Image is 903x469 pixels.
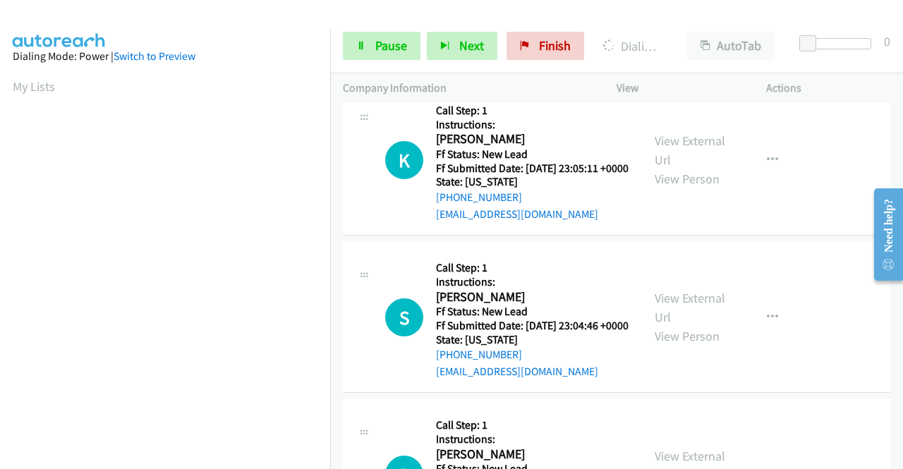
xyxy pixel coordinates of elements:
a: [EMAIL_ADDRESS][DOMAIN_NAME] [436,365,598,378]
a: [PHONE_NUMBER] [436,348,522,361]
div: 0 [884,32,890,51]
div: Delay between calls (in seconds) [806,38,871,49]
h5: State: [US_STATE] [436,175,629,189]
h5: State: [US_STATE] [436,333,629,347]
button: AutoTab [687,32,775,60]
h5: Instructions: [436,118,629,132]
p: Dialing [PERSON_NAME] [603,37,662,56]
a: Switch to Preview [114,49,195,63]
p: View [617,80,741,97]
h5: Ff Submitted Date: [DATE] 23:04:46 +0000 [436,319,629,333]
a: Pause [343,32,420,60]
a: [PHONE_NUMBER] [436,190,522,204]
h5: Instructions: [436,432,629,446]
h5: Ff Status: New Lead [436,305,629,319]
p: Actions [766,80,890,97]
a: View External Url [655,133,725,168]
h5: Instructions: [436,275,629,289]
a: Finish [507,32,584,60]
h2: [PERSON_NAME] [436,289,624,305]
a: [EMAIL_ADDRESS][DOMAIN_NAME] [436,207,598,221]
span: Pause [375,37,407,54]
span: Finish [539,37,571,54]
h5: Ff Submitted Date: [DATE] 23:05:11 +0000 [436,162,629,176]
div: Dialing Mode: Power | [13,48,317,65]
span: Next [459,37,484,54]
p: Company Information [343,80,591,97]
h1: K [385,141,423,179]
a: My Lists [13,78,55,95]
div: The call is yet to be attempted [385,298,423,336]
h2: [PERSON_NAME] [436,131,624,147]
div: The call is yet to be attempted [385,141,423,179]
a: View Person [655,171,720,187]
h5: Call Step: 1 [436,104,629,118]
a: View Person [655,328,720,344]
a: View External Url [655,290,725,325]
h2: [PERSON_NAME] [436,446,624,463]
h5: Call Step: 1 [436,418,629,432]
h1: S [385,298,423,336]
button: Next [427,32,497,60]
iframe: Resource Center [863,178,903,291]
h5: Call Step: 1 [436,261,629,275]
h5: Ff Status: New Lead [436,147,629,162]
